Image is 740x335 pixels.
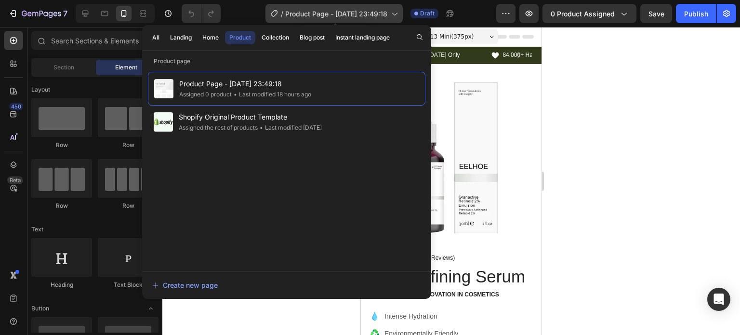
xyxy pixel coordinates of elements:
span: 0 product assigned [551,9,615,19]
button: Carousel Next Arrow [153,23,163,34]
button: Landing [166,31,196,44]
span: Shopify Original Product Template [179,111,322,123]
div: Instant landing page [335,33,390,42]
button: Collection [257,31,293,44]
iframe: Design area [361,27,542,335]
p: Environmentally Friendly [24,302,119,312]
div: 450 [9,103,23,110]
button: Home [198,31,223,44]
span: • [260,124,263,131]
span: Save [648,10,664,18]
div: Publish [684,9,708,19]
div: Collection [262,33,289,42]
span: Draft [420,9,435,18]
div: Create new page [152,280,218,290]
div: Text Block [98,281,159,289]
p: 7 [63,8,67,19]
div: Product [229,33,251,42]
span: Product Page - [DATE] 23:49:18 [179,78,311,90]
button: 0 product assigned [542,4,636,23]
div: Blog post [300,33,325,42]
div: Row [31,141,92,149]
input: Search Sections & Elements [31,31,159,50]
div: Home [202,33,219,42]
span: • [234,91,237,98]
span: Button [31,304,49,313]
span: Section [53,63,74,72]
h1: Skin Refining Serum [10,238,171,262]
div: Row [31,201,92,210]
p: 84,000+ Happy Customer [142,25,208,32]
div: Landing [170,33,192,42]
span: Layout [31,85,50,94]
div: Row [98,201,159,210]
div: Heading [31,281,92,289]
div: Last modified 18 hours ago [232,90,311,99]
div: Undo/Redo [182,4,221,23]
div: Assigned 0 product [179,90,232,99]
span: Element [115,63,137,72]
span: / [281,9,283,19]
span: Text [31,225,43,234]
button: 7 [4,4,72,23]
span: Toggle open [143,301,159,316]
button: Save [640,4,672,23]
button: Create new page [152,276,422,295]
div: Row [98,141,159,149]
button: Publish [676,4,716,23]
div: Assigned the rest of products [179,123,258,133]
p: (1349 Reviews) [54,228,94,234]
button: Blog post [295,31,329,44]
p: The 2023 Rated Innovation in Cosmetics [11,264,170,272]
p: Product page [142,56,431,66]
div: Open Intercom Messenger [707,288,730,311]
div: All [152,33,159,42]
button: Instant landing page [331,31,394,44]
button: Product [225,31,255,44]
button: All [148,31,164,44]
span: Product Page - [DATE] 23:49:18 [285,9,387,19]
div: Last modified [DATE] [258,123,322,133]
div: Beta [7,176,23,184]
p: Intense Hydration [24,284,119,295]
